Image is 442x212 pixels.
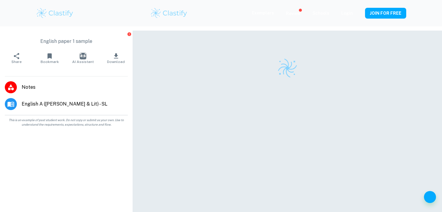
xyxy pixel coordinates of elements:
[80,53,86,59] img: AI Assistant
[66,50,100,67] button: AI Assistant
[286,10,300,17] p: Review
[11,60,22,64] span: Share
[107,60,125,64] span: Download
[72,60,94,64] span: AI Assistant
[127,32,131,36] button: Report issue
[33,50,66,67] button: Bookmark
[312,11,329,16] a: Schools
[252,10,274,16] p: Exemplars
[36,7,74,19] img: Clastify logo
[424,191,436,203] button: Help and Feedback
[2,118,130,127] span: This is an example of past student work. Do not copy or submit as your own. Use to understand the...
[150,7,188,19] img: Clastify logo
[341,11,353,16] a: Login
[100,50,133,67] button: Download
[22,84,128,91] span: Notes
[365,8,406,19] button: JOIN FOR FREE
[277,58,298,79] img: Clastify logo
[41,60,59,64] span: Bookmark
[5,38,128,45] p: English paper 1 sample
[22,100,128,108] span: English A ([PERSON_NAME] & Lit) - SL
